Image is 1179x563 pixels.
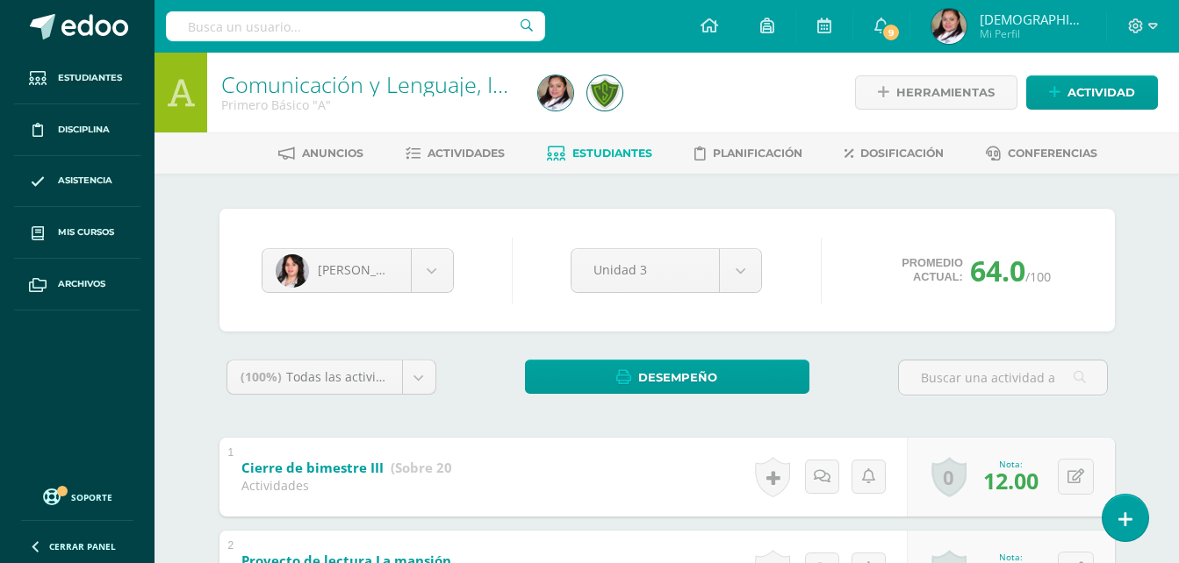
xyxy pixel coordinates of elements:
[572,249,761,292] a: Unidad 3
[538,75,573,110] img: 6dfe50d90ed80b142be9c7a8b0796adc.png
[241,477,452,494] div: Actividades
[931,9,967,44] img: 6dfe50d90ed80b142be9c7a8b0796adc.png
[694,139,802,167] a: Planificación
[1008,146,1097,160] span: Conferencias
[58,277,105,291] span: Archivos
[14,104,140,156] a: Disciplina
[14,53,140,104] a: Estudiantes
[713,146,802,160] span: Planificación
[881,23,901,42] span: 9
[241,454,468,482] a: Cierre de bimestre III (Sobre 20.0)
[221,72,517,96] h1: Comunicación y Lenguaje, Idioma Español
[986,139,1097,167] a: Conferencias
[227,360,435,394] a: (100%)Todas las actividades de esta unidad
[970,252,1025,289] span: 64.0
[241,459,384,476] b: Cierre de bimestre III
[860,146,944,160] span: Dosificación
[983,551,1039,563] div: Nota:
[166,11,545,41] input: Busca un usuario...
[58,123,110,137] span: Disciplina
[1026,75,1158,110] a: Actividad
[14,156,140,208] a: Asistencia
[1068,76,1135,109] span: Actividad
[931,457,967,497] a: 0
[58,225,114,239] span: Mis cursos
[58,174,112,188] span: Asistencia
[572,146,652,160] span: Estudiantes
[286,368,504,385] span: Todas las actividades de esta unidad
[428,146,505,160] span: Actividades
[406,139,505,167] a: Actividades
[899,360,1107,395] input: Buscar una actividad aquí...
[49,540,116,552] span: Cerrar panel
[525,360,809,394] a: Desempeño
[241,368,282,385] span: (100%)
[14,259,140,310] a: Archivos
[221,96,517,113] div: Primero Básico 'A'
[547,139,652,167] a: Estudiantes
[221,69,640,99] a: Comunicación y Lenguaje, Idioma Español
[21,484,133,508] a: Soporte
[278,139,363,167] a: Anuncios
[845,139,944,167] a: Dosificación
[71,491,112,503] span: Soporte
[983,466,1039,495] span: 12.00
[983,458,1039,470] div: Nota:
[276,254,309,288] img: 6a3e177c4bbad7d63fbb72b53d12b691.png
[896,76,995,109] span: Herramientas
[262,249,453,292] a: [PERSON_NAME]
[855,75,1017,110] a: Herramientas
[302,146,363,160] span: Anuncios
[902,256,963,284] span: Promedio actual:
[14,207,140,259] a: Mis cursos
[593,249,697,290] span: Unidad 3
[1025,268,1051,285] span: /100
[587,75,622,110] img: 626b53b30f15865982deedc59e5535d1.png
[58,71,122,85] span: Estudiantes
[391,459,468,476] strong: (Sobre 20.0)
[980,26,1085,41] span: Mi Perfil
[980,11,1085,28] span: [DEMOGRAPHIC_DATA] Nohemí
[318,261,416,278] span: [PERSON_NAME]
[638,361,717,394] span: Desempeño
